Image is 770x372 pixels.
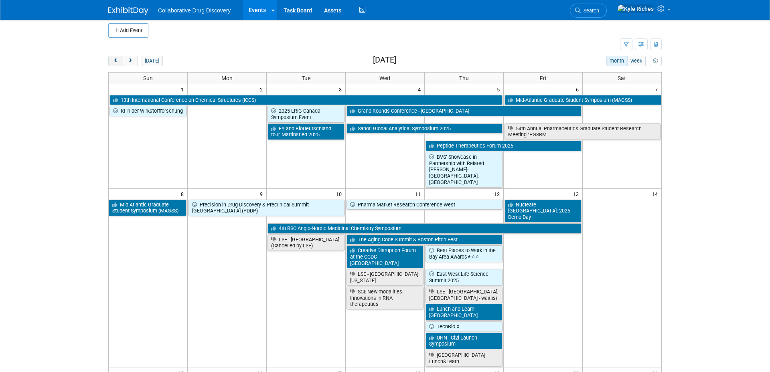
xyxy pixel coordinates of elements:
[142,56,163,66] button: [DATE]
[346,106,582,116] a: Grand Rounds Conference - [GEOGRAPHIC_DATA]
[572,189,582,199] span: 13
[108,56,123,66] button: prev
[335,189,345,199] span: 10
[493,189,503,199] span: 12
[267,123,344,140] a: EY and BioDeutschland tour, Martinsried 2025
[108,23,148,38] button: Add Event
[346,245,423,268] a: Creative Disruption Forum at the CCDC [GEOGRAPHIC_DATA]
[496,84,503,94] span: 5
[267,235,344,251] a: LSE - [GEOGRAPHIC_DATA] (Cancelled by LSE)
[109,95,503,105] a: 13th International Conference on Chemical Structures (ICCS)
[581,8,599,14] span: Search
[505,123,661,140] a: 54th Annual Pharmaceutics Graduate Student Research Meeting "PGSRM
[143,75,153,81] span: Sun
[627,56,646,66] button: week
[426,245,503,262] a: Best Places to Work in the Bay Area Awards
[426,141,582,151] a: Peptide Therapeutics Forum 2025
[570,4,607,18] a: Search
[618,75,626,81] span: Sat
[426,333,503,349] a: UHN - Ci2i Launch Symposium
[379,75,390,81] span: Wed
[373,56,396,65] h2: [DATE]
[414,189,424,199] span: 11
[267,106,344,122] a: 2025 LRIG Canada Symposium Event
[650,56,662,66] button: myCustomButton
[651,189,661,199] span: 14
[346,235,503,245] a: The Aging Code Summit & Boston Pitch Fest
[108,7,148,15] img: ExhibitDay
[180,189,187,199] span: 8
[426,350,503,366] a: [GEOGRAPHIC_DATA] Lunch&Learn
[158,7,231,14] span: Collaborative Drug Discovery
[505,95,661,105] a: Mid-Atlantic Graduate Student Symposium (MAGSS)
[426,321,503,332] a: TechBio X
[654,84,661,94] span: 7
[259,84,266,94] span: 2
[302,75,310,81] span: Tue
[606,56,628,66] button: month
[540,75,546,81] span: Fri
[267,223,581,234] a: 4th RSC Anglo-Nordic Medicinal Chemistry Symposium
[221,75,233,81] span: Mon
[180,84,187,94] span: 1
[426,304,503,320] a: Lunch and Learn: [GEOGRAPHIC_DATA]
[417,84,424,94] span: 4
[338,84,345,94] span: 3
[575,84,582,94] span: 6
[188,200,344,216] a: Precision in Drug Discovery & Preclinical Summit [GEOGRAPHIC_DATA] (PDDP)
[426,287,503,303] a: LSE - [GEOGRAPHIC_DATA], [GEOGRAPHIC_DATA] - waitlist
[617,4,654,13] img: Kyle Riches
[346,287,423,309] a: SCI: New modalities: Innovations in RNA therapeutics
[123,56,138,66] button: next
[426,152,503,188] a: BVS’ Showcase in Partnership with Related [PERSON_NAME]-[GEOGRAPHIC_DATA], [GEOGRAPHIC_DATA]
[346,200,503,210] a: Pharma Market Research Conference-West
[346,269,423,285] a: LSE - [GEOGRAPHIC_DATA][US_STATE]
[653,59,658,64] i: Personalize Calendar
[426,269,503,285] a: East West Life Science Summit 2025
[346,123,503,134] a: Sanofi Global Analytical Symposium 2025
[505,200,582,222] a: Nucleate [GEOGRAPHIC_DATA]: 2025 Demo Day
[109,200,186,216] a: Mid-Atlantic Graduate Student Symposium (MAGSS)
[459,75,469,81] span: Thu
[109,106,186,116] a: KI In der Wirkstoffforschung
[259,189,266,199] span: 9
